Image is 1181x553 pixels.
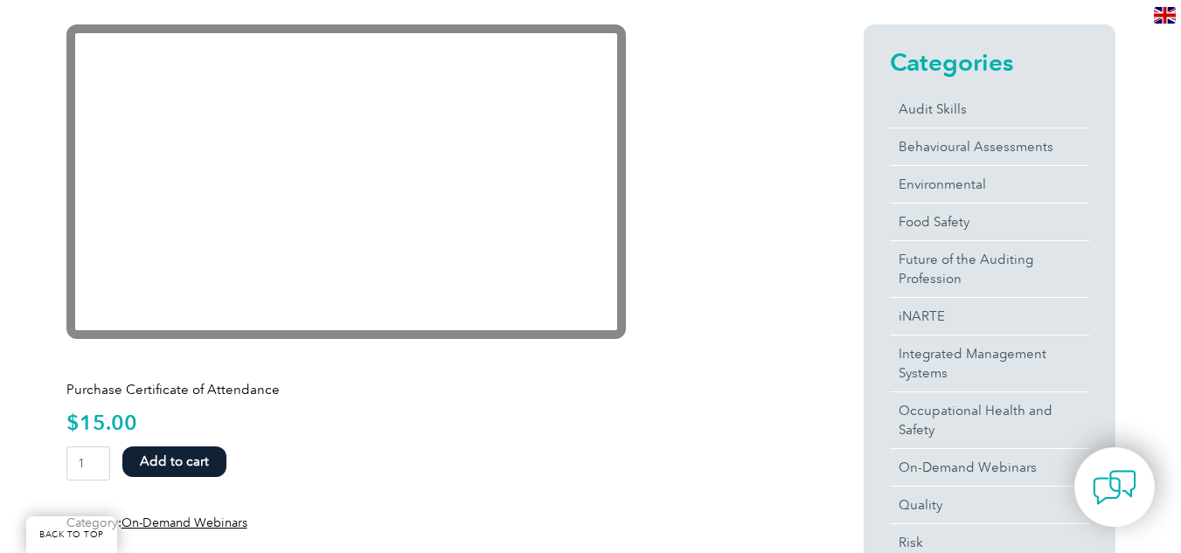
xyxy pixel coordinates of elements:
[66,446,111,480] input: Product quantity
[26,516,117,553] a: BACK TO TOP
[66,24,626,339] iframe: YouTube video player
[890,166,1089,203] a: Environmental
[122,446,226,477] button: Add to cart
[890,392,1089,448] a: Occupational Health and Safety
[66,410,137,435] bdi: 15.00
[890,48,1089,76] h2: Categories
[890,91,1089,128] a: Audit Skills
[890,241,1089,297] a: Future of the Auditing Profession
[890,335,1089,391] a: Integrated Management Systems
[890,204,1089,240] a: Food Safety
[890,487,1089,523] a: Quality
[122,515,247,530] a: On-Demand Webinars
[66,410,80,435] span: $
[890,298,1089,335] a: iNARTE
[890,128,1089,165] a: Behavioural Assessments
[1093,466,1136,509] img: contact-chat.png
[1154,7,1176,24] img: en
[66,380,801,399] p: Purchase Certificate of Attendance
[66,515,247,530] span: Category:
[890,449,1089,486] a: On-Demand Webinars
